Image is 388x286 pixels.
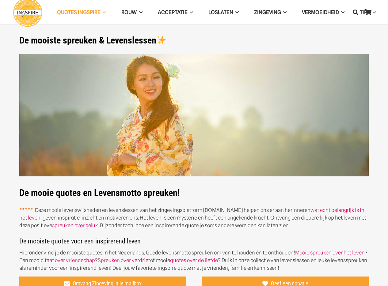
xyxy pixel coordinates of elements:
[370,5,376,20] span: TIPS Menu
[233,5,239,20] span: Loslaten Menu
[302,9,339,15] span: VERMOEIDHEID
[170,257,218,263] a: quotes over de liefde
[114,5,150,20] a: ROUWROUW Menu
[158,9,188,15] span: Acceptatie
[188,5,193,20] span: Acceptatie Menu
[201,5,246,20] a: LoslatenLoslaten Menu
[208,9,233,15] span: Loslaten
[19,35,369,46] h1: De mooiste spreuken & Levenslessen
[57,9,101,15] span: QUOTES INGSPIRE
[295,250,365,256] a: Mooie spreuken over het leven
[19,249,369,272] p: Hieronder vind je de mooiste quotes in het Nederlands. Goede levensmotto spreuken om van te houde...
[19,237,369,249] h3: De mooiste quotes voor een inspirerend leven
[121,9,137,15] span: ROUW
[19,187,180,198] strong: De mooie quotes en Levensmotto spreuken!
[294,5,352,20] a: VERMOEIDHEIDVERMOEIDHEID Menu
[339,5,344,20] span: VERMOEIDHEID Menu
[41,257,95,263] a: citaat over vriendschap
[19,207,364,221] a: wat echt belangrijk is in het leven
[349,5,362,20] a: Zoeken
[281,5,287,20] span: Zingeving Menu
[360,9,370,15] span: TIPS
[137,5,142,20] span: ROUW Menu
[52,222,98,228] a: spreuken over geluk
[98,257,150,263] a: Spreuken over verdriet
[150,5,201,20] a: AcceptatieAcceptatie Menu
[352,5,383,20] a: TIPSTIPS Menu
[254,9,281,15] span: Zingeving
[49,5,114,20] a: QUOTES INGSPIREQUOTES INGSPIRE Menu
[157,35,166,44] img: ✨
[19,54,369,177] img: De mooiste wijsheden, spreuken en citaten over het Leven van Inge Ingspire.nl
[19,206,369,229] p: Deze mooie levenswijsheden en levenslessen van het zingevingsplatform [DOMAIN_NAME] helpen ons er...
[246,5,294,20] a: ZingevingZingeving Menu
[101,5,106,20] span: QUOTES INGSPIRE Menu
